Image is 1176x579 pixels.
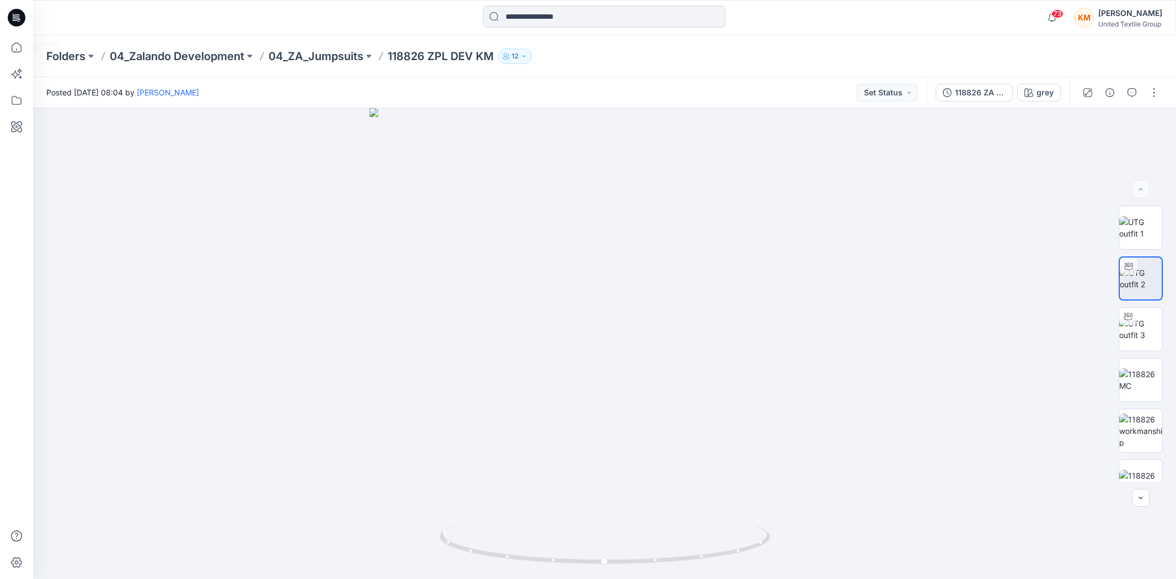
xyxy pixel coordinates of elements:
button: grey [1017,84,1061,101]
span: Posted [DATE] 08:04 by [46,87,199,98]
img: UTG outfit 3 [1119,318,1162,341]
div: 118826 ZA DEV KM [955,87,1006,99]
img: 118826 workmanship [1119,414,1162,448]
div: KM [1074,8,1094,28]
a: 04_ZA_Jumpsuits [269,49,363,64]
div: [PERSON_NAME] [1098,7,1162,20]
a: 04_Zalando Development [110,49,244,64]
img: 118826 MC [1119,368,1162,392]
a: [PERSON_NAME] [137,88,199,97]
img: 118826 patterns [1119,470,1162,493]
a: Folders [46,49,85,64]
div: grey [1037,87,1054,99]
button: 118826 ZA DEV KM [936,84,1013,101]
button: 12 [498,49,532,64]
div: United Textile Group [1098,20,1162,28]
img: UTG outfit 1 [1119,216,1162,239]
span: 73 [1051,9,1064,18]
img: UTG outfit 2 [1120,267,1162,290]
p: 12 [512,50,518,62]
button: Details [1101,84,1119,101]
p: 118826 ZPL DEV KM [388,49,493,64]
